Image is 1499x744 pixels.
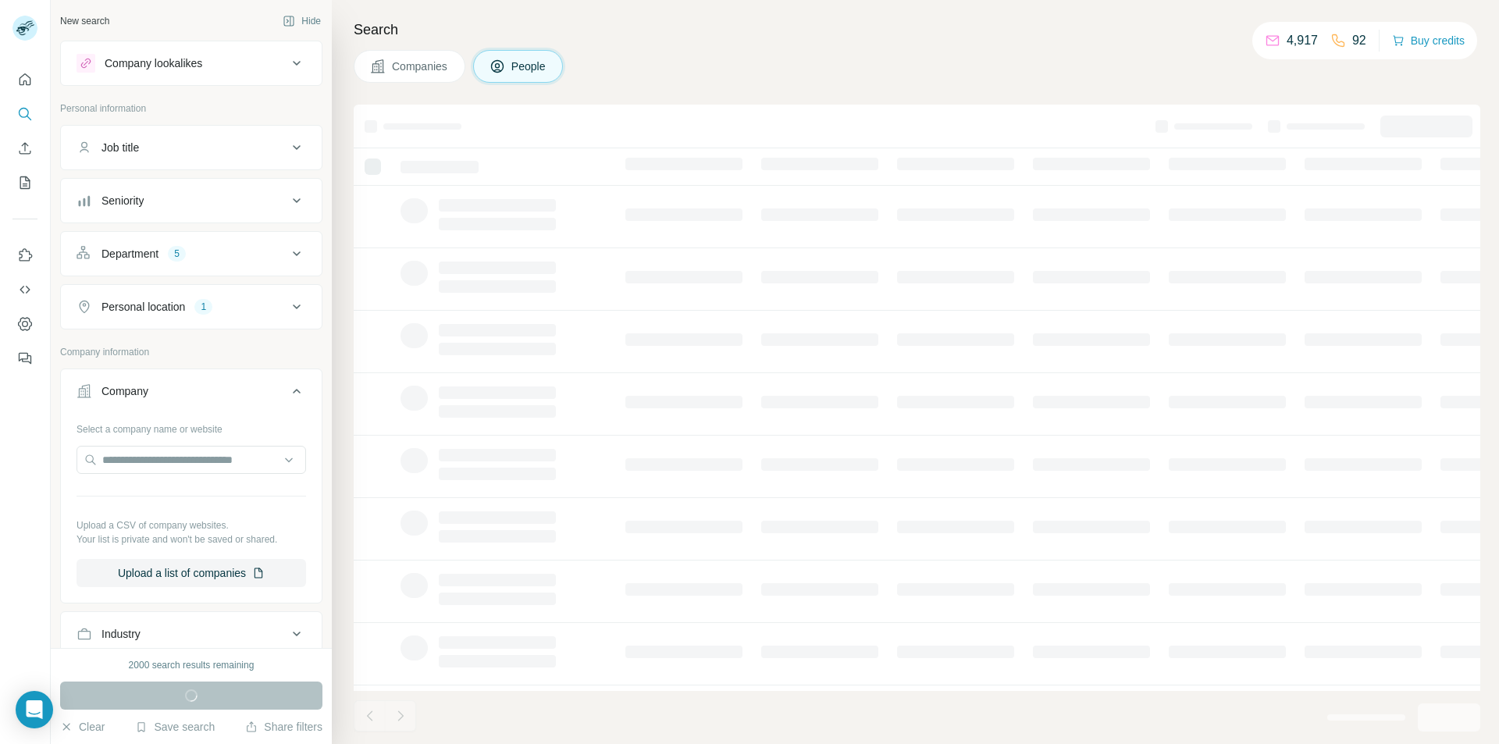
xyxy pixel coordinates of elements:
[60,101,322,116] p: Personal information
[101,299,185,315] div: Personal location
[12,100,37,128] button: Search
[16,691,53,728] div: Open Intercom Messenger
[272,9,332,33] button: Hide
[61,235,322,272] button: Department5
[101,626,141,642] div: Industry
[245,719,322,735] button: Share filters
[194,300,212,314] div: 1
[60,14,109,28] div: New search
[129,658,255,672] div: 2000 search results remaining
[511,59,547,74] span: People
[354,19,1480,41] h4: Search
[77,532,306,546] p: Your list is private and won't be saved or shared.
[61,372,322,416] button: Company
[12,169,37,197] button: My lists
[77,559,306,587] button: Upload a list of companies
[61,182,322,219] button: Seniority
[12,241,37,269] button: Use Surfe on LinkedIn
[168,247,186,261] div: 5
[101,140,139,155] div: Job title
[101,193,144,208] div: Seniority
[77,518,306,532] p: Upload a CSV of company websites.
[1352,31,1366,50] p: 92
[1392,30,1465,52] button: Buy credits
[60,719,105,735] button: Clear
[61,615,322,653] button: Industry
[12,16,37,41] img: Avatar
[12,276,37,304] button: Use Surfe API
[61,129,322,166] button: Job title
[12,344,37,372] button: Feedback
[135,719,215,735] button: Save search
[392,59,449,74] span: Companies
[60,345,322,359] p: Company information
[12,66,37,94] button: Quick start
[12,134,37,162] button: Enrich CSV
[61,44,322,82] button: Company lookalikes
[101,246,158,262] div: Department
[105,55,202,71] div: Company lookalikes
[1287,31,1318,50] p: 4,917
[61,288,322,326] button: Personal location1
[77,416,306,436] div: Select a company name or website
[101,383,148,399] div: Company
[12,310,37,338] button: Dashboard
